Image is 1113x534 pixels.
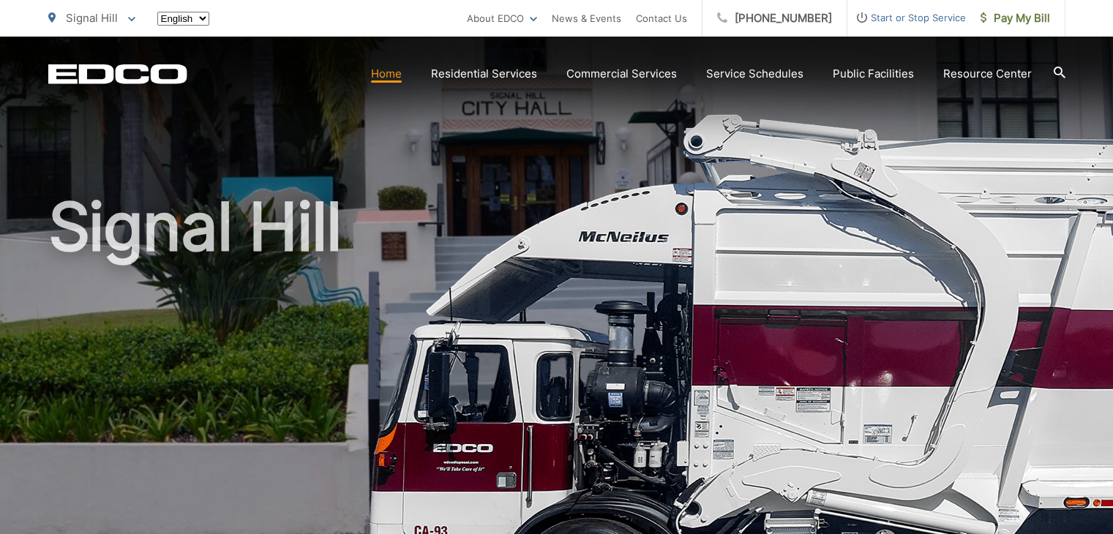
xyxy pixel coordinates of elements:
[943,65,1032,83] a: Resource Center
[981,10,1050,27] span: Pay My Bill
[157,12,209,26] select: Select a language
[48,64,187,84] a: EDCD logo. Return to the homepage.
[566,65,677,83] a: Commercial Services
[833,65,914,83] a: Public Facilities
[467,10,537,27] a: About EDCO
[706,65,803,83] a: Service Schedules
[66,11,118,25] span: Signal Hill
[636,10,687,27] a: Contact Us
[371,65,402,83] a: Home
[431,65,537,83] a: Residential Services
[552,10,621,27] a: News & Events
